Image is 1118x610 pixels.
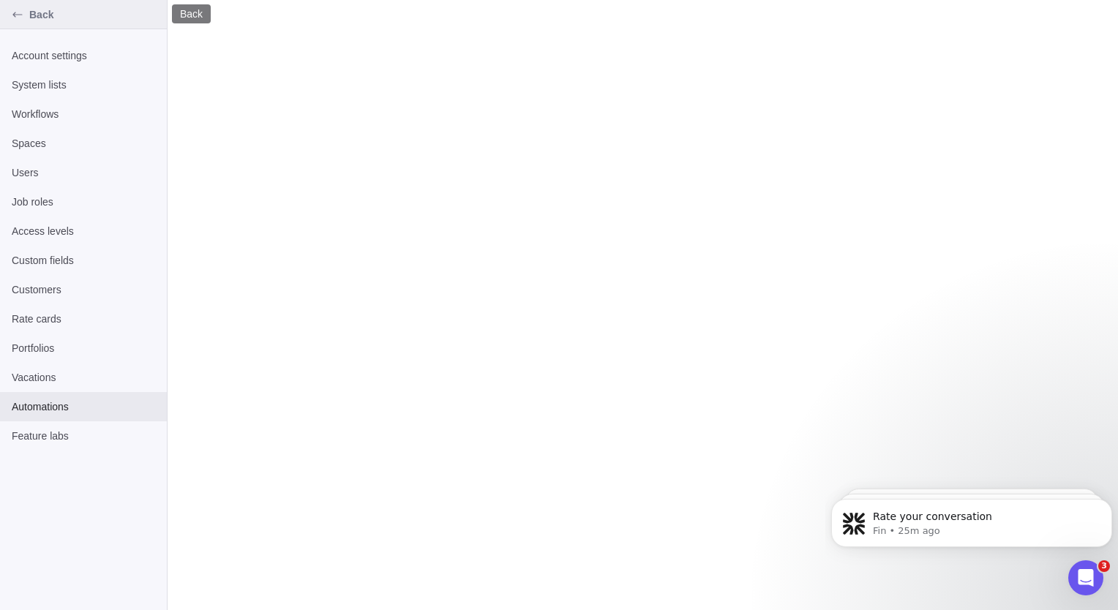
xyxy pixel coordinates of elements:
[12,78,155,92] span: System lists
[12,282,155,297] span: Customers
[12,107,155,121] span: Workflows
[12,312,155,326] span: Rate cards
[12,195,155,209] span: Job roles
[12,48,155,63] span: Account settings
[12,165,155,180] span: Users
[179,8,204,20] div: Back
[12,370,155,385] span: Vacations
[825,468,1118,571] iframe: Intercom notifications message
[12,399,155,414] span: Automations
[12,224,155,238] span: Access levels
[1068,560,1103,595] iframe: Intercom live chat
[12,253,155,268] span: Custom fields
[29,7,161,22] span: Back
[1098,560,1110,572] span: 3
[12,429,155,443] span: Feature labs
[12,136,155,151] span: Spaces
[12,341,155,355] span: Portfolios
